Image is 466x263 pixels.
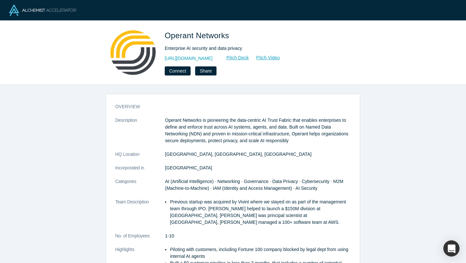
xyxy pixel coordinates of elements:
p: Operant Networks is pioneering the data-centric AI Trust Fabric that enables enterprises to defin... [165,117,351,144]
li: Previous startup was acquired by Vivint where we stayed on as part of the management team through... [170,199,351,226]
dt: Incorporated in [115,165,165,178]
dt: HQ Location [115,151,165,165]
span: AI (Artificial Intelligence) · Networking · Governance · Data Privacy · Cybersecurity · M2M (Mach... [165,179,343,191]
h3: overview [115,103,342,110]
div: Enterprise AI security and data privacy [165,45,346,52]
dd: [GEOGRAPHIC_DATA], [GEOGRAPHIC_DATA], [GEOGRAPHIC_DATA] [165,151,351,158]
a: [URL][DOMAIN_NAME] [165,55,213,62]
a: Pitch Video [249,54,280,62]
button: Connect [165,66,191,75]
dd: 1-10 [165,233,351,239]
span: Operant Networks [165,31,231,40]
dt: Description [115,117,165,151]
a: Pitch Deck [219,54,249,62]
button: Share [195,66,216,75]
dt: Categories [115,178,165,199]
li: Piloting with customers, including Fortune 100 company blocked by legal dept from using internal ... [170,246,351,260]
img: Operant Networks's Logo [110,30,156,75]
dt: Team Description [115,199,165,233]
dt: No. of Employees [115,233,165,246]
dd: [GEOGRAPHIC_DATA] [165,165,351,171]
img: Alchemist Logo [9,5,76,16]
